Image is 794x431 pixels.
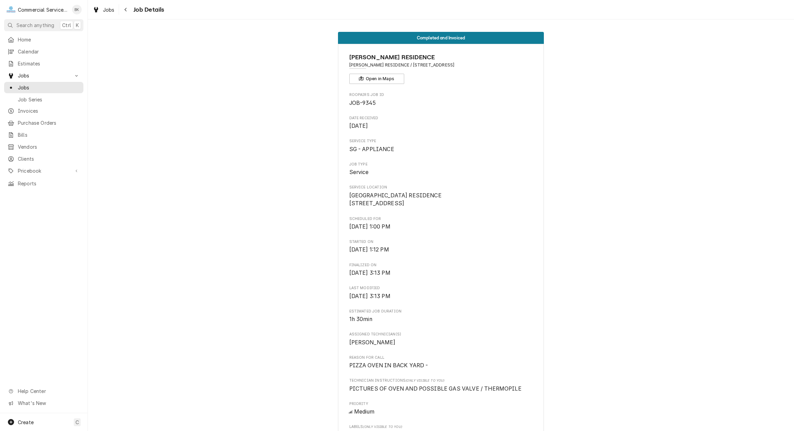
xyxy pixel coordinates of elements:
span: Jobs [103,6,115,13]
div: C [6,5,16,14]
a: Estimates [4,58,83,69]
span: Search anything [16,22,54,29]
span: [DATE] 3:13 PM [349,270,390,276]
span: Name [349,53,533,62]
div: Priority [349,401,533,416]
a: Go to Pricebook [4,165,83,176]
span: Ctrl [62,22,71,29]
span: [DATE] 1:00 PM [349,223,390,230]
span: (Only Visible to You) [363,425,402,429]
span: Service Location [349,192,533,208]
span: Service Type [349,145,533,153]
a: Go to Help Center [4,385,83,397]
a: Invoices [4,105,83,116]
span: Labels [349,424,533,430]
span: Create [18,419,34,425]
span: SG - APPLIANCE [349,146,394,152]
div: Service Type [349,138,533,153]
span: Jobs [18,72,70,79]
span: Pricebook [18,167,70,174]
span: Job Type [349,162,533,167]
a: Home [4,34,83,45]
a: Reports [4,178,83,189]
div: Reason For Call [349,355,533,370]
span: [PERSON_NAME] [349,339,396,346]
div: Medium [349,408,533,416]
span: Reason For Call [349,355,533,360]
span: C [75,419,79,426]
span: Priority [349,408,533,416]
span: What's New [18,399,79,407]
span: Estimates [18,60,80,67]
a: Jobs [90,4,117,15]
span: Last Modified [349,285,533,291]
span: Assigned Technician(s) [349,338,533,347]
div: Last Modified [349,285,533,300]
span: Started On [349,239,533,245]
span: [object Object] [349,385,533,393]
div: Client Information [349,53,533,84]
a: Jobs [4,82,83,93]
div: Estimated Job Duration [349,309,533,323]
span: Service Type [349,138,533,144]
span: Roopairs Job ID [349,92,533,98]
span: Invoices [18,107,80,114]
span: JOB-9345 [349,100,376,106]
a: Clients [4,153,83,164]
span: Jobs [18,84,80,91]
span: [DATE] 1:12 PM [349,246,389,253]
div: [object Object] [349,378,533,393]
span: (Only Visible to You) [406,379,444,382]
a: Vendors [4,141,83,152]
span: Help Center [18,387,79,395]
span: Calendar [18,48,80,55]
button: Search anythingCtrlK [4,19,83,31]
span: [GEOGRAPHIC_DATA] RESIDENCE [STREET_ADDRESS] [349,192,442,207]
span: Priority [349,401,533,407]
span: Technician Instructions [349,378,533,383]
div: Roopairs Job ID [349,92,533,107]
span: Service Location [349,185,533,190]
span: Finalized On [349,262,533,268]
span: Job Details [131,5,164,14]
span: Reason For Call [349,361,533,370]
a: Go to What's New [4,397,83,409]
span: Assigned Technician(s) [349,332,533,337]
span: PIZZA OVEN IN BACK YARD - [349,362,428,369]
span: Job Type [349,168,533,176]
span: Estimated Job Duration [349,315,533,323]
span: Bills [18,131,80,138]
span: Finalized On [349,269,533,277]
div: Scheduled For [349,216,533,231]
a: Job Series [4,94,83,105]
span: Home [18,36,80,43]
button: Open in Maps [349,74,404,84]
span: Last Modified [349,292,533,300]
div: Commercial Service Co.'s Avatar [6,5,16,14]
span: Scheduled For [349,216,533,222]
a: Go to Jobs [4,70,83,81]
span: Clients [18,155,80,162]
span: K [76,22,79,29]
span: Roopairs Job ID [349,99,533,107]
span: Date Received [349,115,533,121]
span: 1h 30min [349,316,372,322]
span: Scheduled For [349,223,533,231]
div: Started On [349,239,533,254]
button: Navigate back [120,4,131,15]
span: Started On [349,246,533,254]
div: Status [338,32,544,44]
span: Service [349,169,369,175]
a: Bills [4,129,83,140]
span: Address [349,62,533,68]
span: [DATE] 3:13 PM [349,293,390,299]
a: Purchase Orders [4,117,83,128]
div: BK [72,5,82,14]
div: Assigned Technician(s) [349,332,533,346]
div: Date Received [349,115,533,130]
div: Commercial Service Co. [18,6,68,13]
span: Purchase Orders [18,119,80,126]
span: Completed and Invoiced [417,36,465,40]
span: PICTURES OF OVEN AND POSSIBLE GAS VALVE / THERMOPILE [349,385,522,392]
div: Finalized On [349,262,533,277]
